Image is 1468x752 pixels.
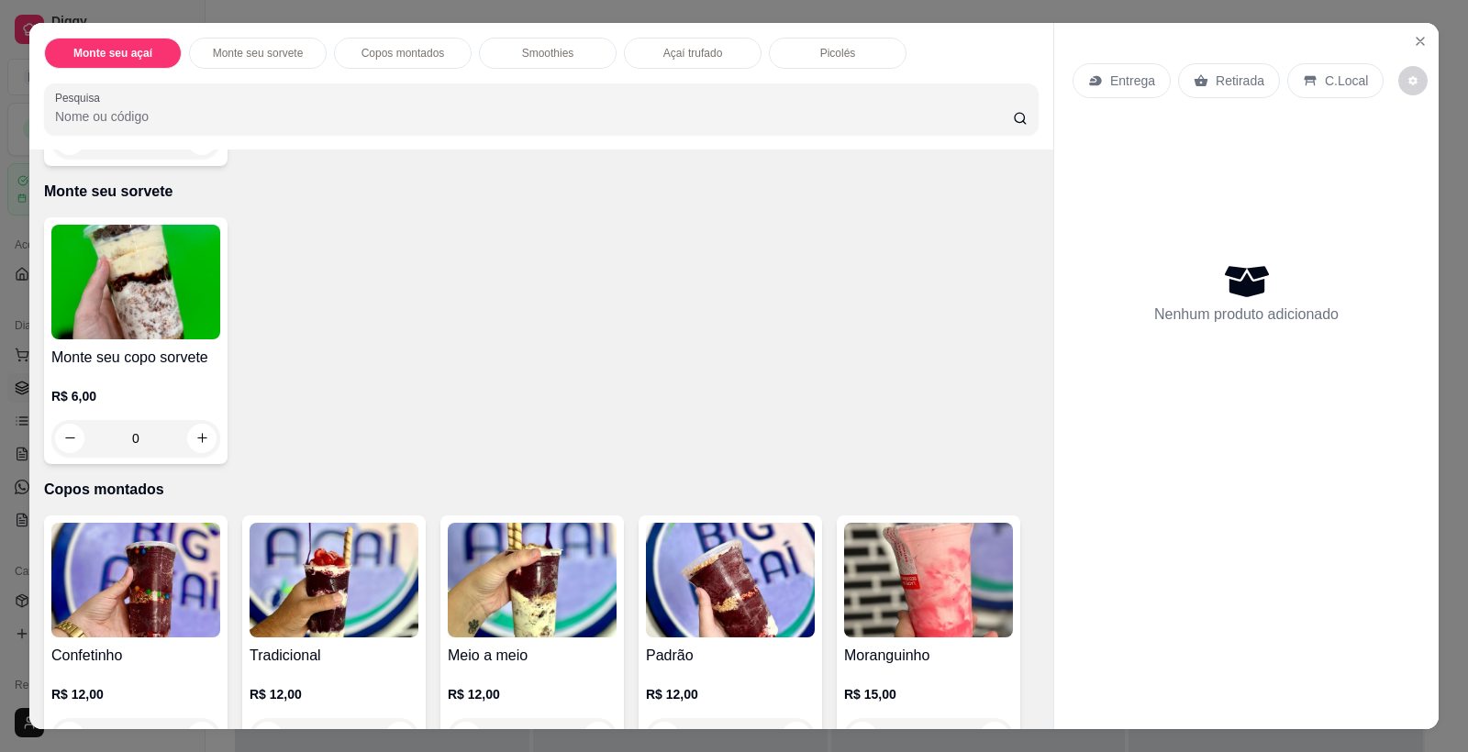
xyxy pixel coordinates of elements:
[250,685,418,703] p: R$ 12,00
[1325,72,1368,90] p: C.Local
[782,722,811,751] button: increase-product-quantity
[73,46,152,61] p: Monte seu açaí
[51,523,220,637] img: product-image
[646,685,815,703] p: R$ 12,00
[448,645,617,667] h4: Meio a meio
[187,722,217,751] button: increase-product-quantity
[51,645,220,667] h4: Confetinho
[55,107,1013,126] input: Pesquisa
[44,181,1039,203] p: Monte seu sorvete
[44,479,1039,501] p: Copos montados
[1216,72,1264,90] p: Retirada
[51,685,220,703] p: R$ 12,00
[844,523,1013,637] img: product-image
[522,46,574,61] p: Smoothies
[844,685,1013,703] p: R$ 15,00
[385,722,415,751] button: increase-product-quantity
[361,46,445,61] p: Copos montados
[1406,27,1435,56] button: Close
[448,523,617,637] img: product-image
[848,722,877,751] button: decrease-product-quantity
[844,645,1013,667] h4: Moranguinho
[980,722,1009,751] button: increase-product-quantity
[51,387,220,405] p: R$ 6,00
[646,523,815,637] img: product-image
[646,645,815,667] h4: Padrão
[584,722,613,751] button: increase-product-quantity
[451,722,481,751] button: decrease-product-quantity
[820,46,856,61] p: Picolés
[663,46,723,61] p: Açaí trufado
[250,645,418,667] h4: Tradicional
[1154,304,1339,326] p: Nenhum produto adicionado
[650,722,679,751] button: decrease-product-quantity
[55,722,84,751] button: decrease-product-quantity
[253,722,283,751] button: decrease-product-quantity
[448,685,617,703] p: R$ 12,00
[51,347,220,369] h4: Monte seu copo sorvete
[1398,66,1428,95] button: decrease-product-quantity
[250,523,418,637] img: product-image
[55,90,106,105] label: Pesquisa
[1110,72,1155,90] p: Entrega
[213,46,304,61] p: Monte seu sorvete
[51,225,220,339] img: product-image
